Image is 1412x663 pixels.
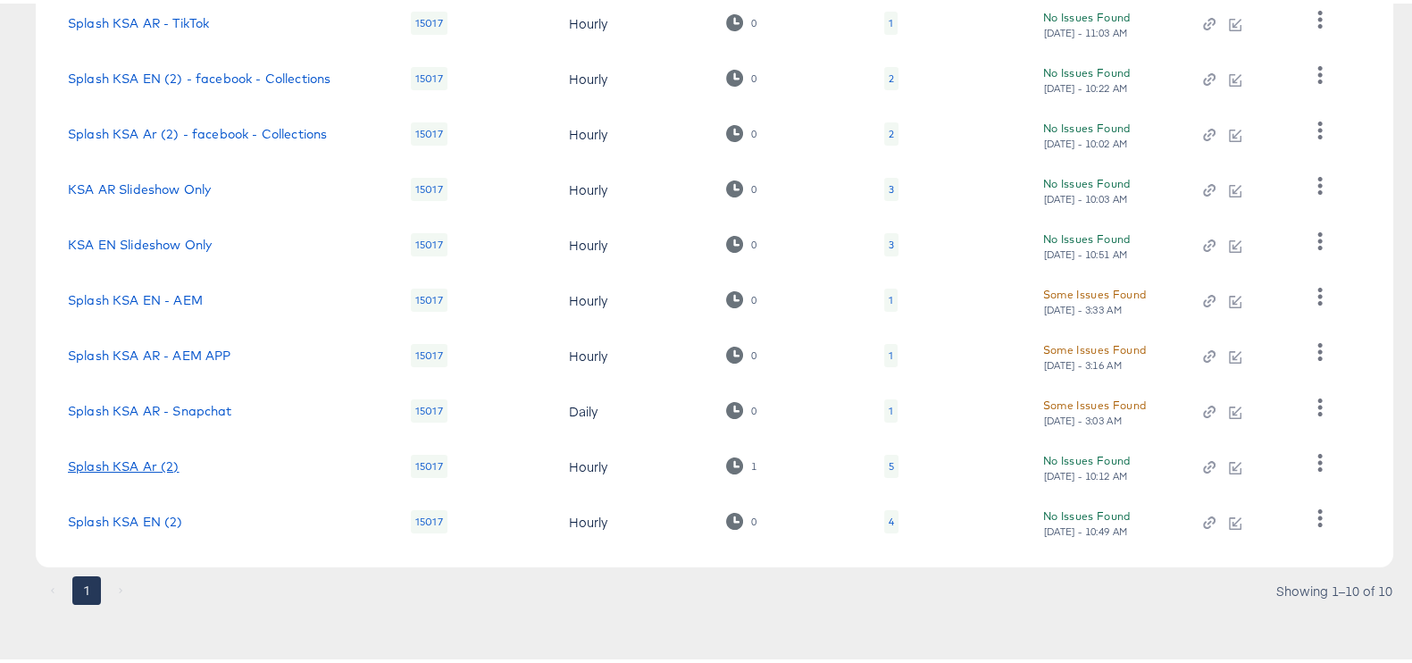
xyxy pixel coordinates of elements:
[889,123,894,138] div: 2
[68,13,209,27] a: Splash KSA AR - TikTok
[1042,392,1146,411] div: Some Issues Found
[889,290,893,304] div: 1
[555,380,713,435] td: Daily
[750,235,757,248] div: 0
[726,177,757,194] div: 0
[555,435,713,491] td: Hourly
[726,454,757,471] div: 1
[555,491,713,546] td: Hourly
[1042,300,1123,313] div: [DATE] - 3:33 AM
[411,285,447,308] div: 15017
[889,13,893,27] div: 1
[726,122,757,138] div: 0
[555,47,713,103] td: Hourly
[889,400,893,415] div: 1
[884,119,898,142] div: 2
[411,63,447,87] div: 15017
[889,511,894,525] div: 4
[889,345,893,359] div: 1
[68,456,180,470] a: Splash KSA Ar (2)
[750,180,757,192] div: 0
[555,103,713,158] td: Hourly
[750,124,757,137] div: 0
[1275,581,1393,593] div: Showing 1–10 of 10
[1042,392,1146,424] button: Some Issues Found[DATE] - 3:03 AM
[1042,337,1146,368] button: Some Issues Found[DATE] - 3:16 AM
[411,340,447,364] div: 15017
[411,507,447,530] div: 15017
[884,507,898,530] div: 4
[726,66,757,83] div: 0
[68,400,232,415] a: Splash KSA AR - Snapchat
[555,324,713,380] td: Hourly
[36,573,138,601] nav: pagination navigation
[411,174,447,197] div: 15017
[750,401,757,414] div: 0
[884,451,898,474] div: 5
[889,179,894,193] div: 3
[68,123,327,138] a: Splash KSA Ar (2) - facebook - Collections
[68,234,212,248] a: KSA EN Slideshow Only
[1042,411,1123,424] div: [DATE] - 3:03 AM
[750,457,757,469] div: 1
[1042,281,1146,313] button: Some Issues Found[DATE] - 3:33 AM
[750,346,757,358] div: 0
[411,230,447,253] div: 15017
[884,8,898,31] div: 1
[889,68,894,82] div: 2
[68,68,330,82] a: Splash KSA EN (2) - facebook - Collections
[555,214,713,269] td: Hourly
[889,234,894,248] div: 3
[411,396,447,419] div: 15017
[726,11,757,28] div: 0
[884,396,898,419] div: 1
[726,509,757,526] div: 0
[726,399,757,415] div: 0
[750,290,757,303] div: 0
[1042,356,1123,368] div: [DATE] - 3:16 AM
[750,13,757,26] div: 0
[1042,281,1146,300] div: Some Issues Found
[889,456,894,470] div: 5
[1042,337,1146,356] div: Some Issues Found
[726,232,757,249] div: 0
[68,179,211,193] a: KSA AR Slideshow Only
[884,174,898,197] div: 3
[68,345,230,359] a: Splash KSA AR - AEM APP
[750,69,757,81] div: 0
[884,340,898,364] div: 1
[72,573,101,601] button: page 1
[411,8,447,31] div: 15017
[411,451,447,474] div: 15017
[884,63,898,87] div: 2
[68,290,203,304] a: Splash KSA EN - AEM
[726,343,757,360] div: 0
[884,230,898,253] div: 3
[726,288,757,305] div: 0
[68,511,183,525] a: Splash KSA EN (2)
[555,269,713,324] td: Hourly
[411,119,447,142] div: 15017
[555,158,713,214] td: Hourly
[750,512,757,525] div: 0
[884,285,898,308] div: 1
